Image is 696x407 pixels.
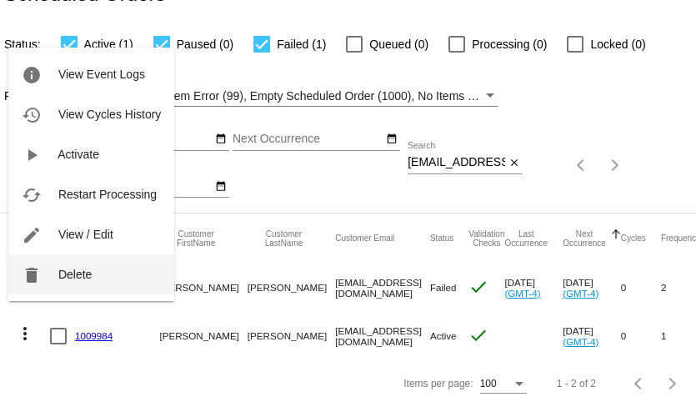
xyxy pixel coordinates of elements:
[22,145,42,165] mat-icon: play_arrow
[58,188,157,201] span: Restart Processing
[58,148,99,161] span: Activate
[22,65,42,85] mat-icon: info
[22,185,42,205] mat-icon: cached
[58,68,145,81] span: View Event Logs
[58,108,161,121] span: View Cycles History
[58,228,113,241] span: View / Edit
[22,265,42,285] mat-icon: delete
[22,105,42,125] mat-icon: history
[22,225,42,245] mat-icon: edit
[58,268,92,281] span: Delete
